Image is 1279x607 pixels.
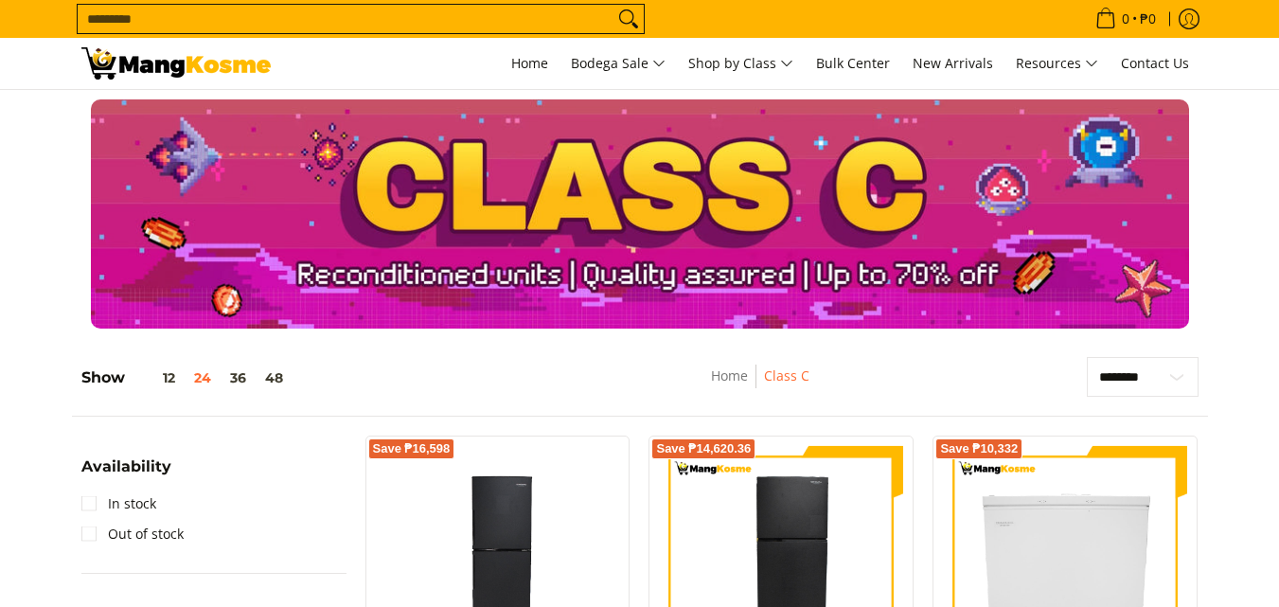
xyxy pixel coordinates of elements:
button: 24 [185,370,221,385]
a: Bulk Center [807,38,899,89]
a: Contact Us [1111,38,1199,89]
span: Shop by Class [688,52,793,76]
button: 36 [221,370,256,385]
a: Shop by Class [679,38,803,89]
a: Resources [1006,38,1108,89]
span: ₱0 [1137,12,1159,26]
a: In stock [81,489,156,519]
span: Save ₱16,598 [373,443,451,455]
span: Save ₱10,332 [940,443,1018,455]
h5: Show [81,368,293,387]
button: 12 [125,370,185,385]
a: Class C [764,366,809,384]
summary: Open [81,459,171,489]
a: Home [711,366,748,384]
span: Home [511,54,548,72]
span: Bodega Sale [571,52,666,76]
button: Search [613,5,644,33]
a: Bodega Sale [561,38,675,89]
span: 0 [1119,12,1132,26]
span: New Arrivals [913,54,993,72]
nav: Main Menu [290,38,1199,89]
nav: Breadcrumbs [595,365,926,407]
span: • [1090,9,1162,29]
a: Home [502,38,558,89]
span: Resources [1016,52,1098,76]
a: New Arrivals [903,38,1003,89]
button: 48 [256,370,293,385]
span: Availability [81,459,171,474]
span: Bulk Center [816,54,890,72]
img: Class C Home &amp; Business Appliances: Up to 70% Off l Mang Kosme [81,47,271,80]
span: Contact Us [1121,54,1189,72]
span: Save ₱14,620.36 [656,443,751,455]
a: Out of stock [81,519,184,549]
